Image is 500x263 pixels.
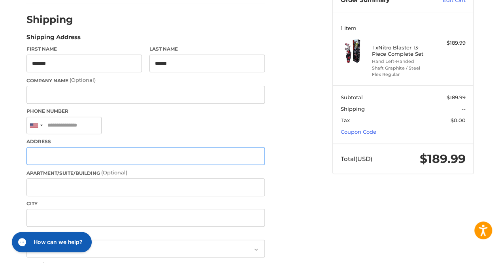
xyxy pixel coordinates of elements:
label: Company Name [26,76,265,84]
span: $189.99 [420,151,466,166]
span: $0.00 [451,117,466,123]
h2: Shipping [26,13,73,26]
label: Country [26,231,265,238]
li: Flex Regular [372,71,432,78]
span: Tax [341,117,350,123]
label: Last Name [149,45,265,53]
label: Phone Number [26,108,265,115]
label: Apartment/Suite/Building [26,169,265,177]
label: City [26,200,265,207]
span: -- [462,106,466,112]
a: Coupon Code [341,129,376,135]
span: Subtotal [341,94,363,100]
h4: 1 x Nitro Blaster 13-Piece Complete Set [372,44,432,57]
li: Hand Left-Handed [372,58,432,65]
legend: Shipping Address [26,33,81,45]
label: Address [26,138,265,145]
h3: 1 Item [341,25,466,31]
span: Shipping [341,106,365,112]
div: $189.99 [434,39,466,47]
small: (Optional) [101,169,127,176]
small: (Optional) [70,77,96,83]
span: $189.99 [447,94,466,100]
iframe: Google Customer Reviews [435,242,500,263]
li: Shaft Graphite / Steel [372,65,432,72]
span: Total (USD) [341,155,372,163]
iframe: Gorgias live chat messenger [8,229,94,255]
div: United States: +1 [27,117,45,134]
label: First Name [26,45,142,53]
